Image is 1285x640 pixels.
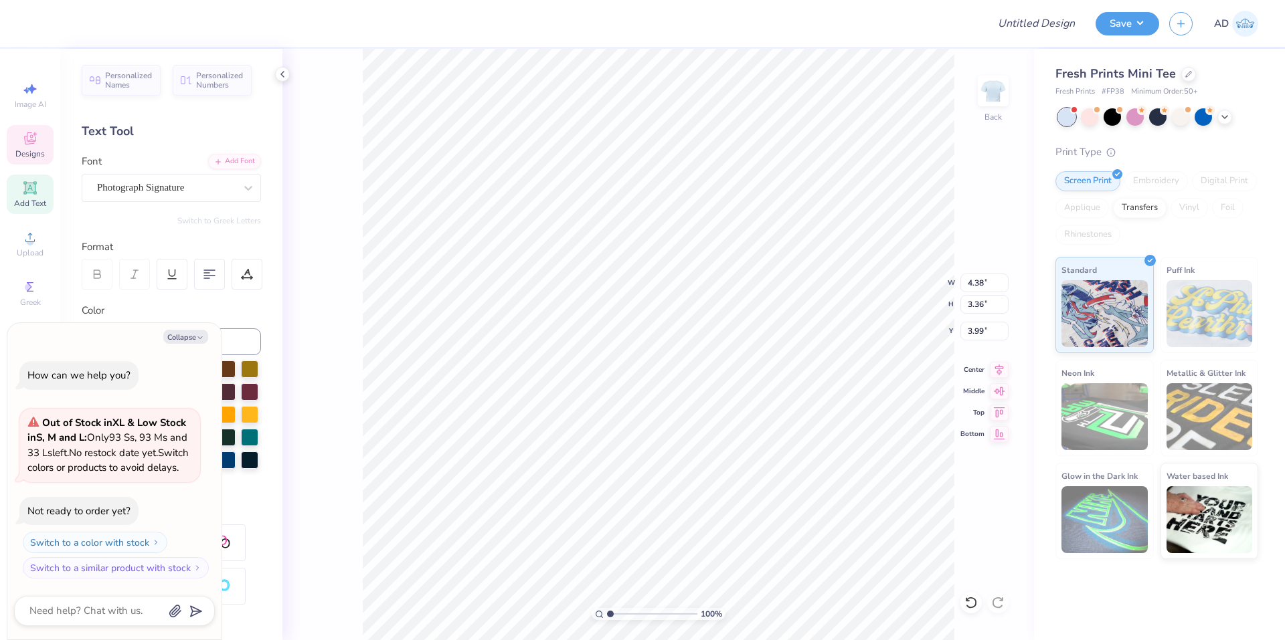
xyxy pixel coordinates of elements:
span: AD [1214,16,1229,31]
div: Back [984,111,1002,123]
div: Digital Print [1192,171,1257,191]
button: Save [1096,12,1159,35]
img: Puff Ink [1167,280,1253,347]
img: Aldro Dalugdog [1232,11,1258,37]
input: Untitled Design [987,10,1086,37]
img: Metallic & Glitter Ink [1167,383,1253,450]
span: Puff Ink [1167,263,1195,277]
img: Glow in the Dark Ink [1061,486,1148,553]
img: Water based Ink [1167,486,1253,553]
img: Neon Ink [1061,383,1148,450]
span: Metallic & Glitter Ink [1167,366,1246,380]
span: Bottom [960,429,984,439]
div: Color [82,303,261,318]
div: Add Font [208,154,261,169]
span: Middle [960,387,984,396]
span: Fresh Prints Mini Tee [1055,66,1176,82]
div: Vinyl [1171,198,1208,218]
div: How can we help you? [27,368,131,382]
img: Switch to a color with stock [152,538,160,546]
span: No restock date yet. [69,446,158,459]
img: Switch to a similar product with stock [193,564,201,572]
strong: Out of Stock in XL [42,416,127,429]
button: Switch to a color with stock [23,532,167,553]
div: Embroidery [1124,171,1188,191]
span: Personalized Names [105,71,153,90]
img: Back [980,78,1007,104]
a: AD [1214,11,1258,37]
span: Glow in the Dark Ink [1061,469,1138,483]
span: Designs [15,148,45,159]
span: Only 93 Ss, 93 Ms and 33 Ls left. Switch colors or products to avoid delays. [27,416,189,475]
span: Standard [1061,263,1097,277]
div: Applique [1055,198,1109,218]
div: Text Tool [82,122,261,140]
span: # FP38 [1102,86,1124,98]
label: Font [82,154,102,169]
div: Rhinestones [1055,225,1120,245]
span: Image AI [15,99,46,110]
span: Center [960,365,984,375]
div: Transfers [1113,198,1167,218]
span: Neon Ink [1061,366,1094,380]
button: Collapse [163,330,208,344]
div: Screen Print [1055,171,1120,191]
span: Water based Ink [1167,469,1228,483]
span: Add Text [14,198,46,209]
button: Switch to Greek Letters [177,215,261,226]
span: Fresh Prints [1055,86,1095,98]
span: Minimum Order: 50 + [1131,86,1198,98]
div: Foil [1212,198,1244,218]
img: Standard [1061,280,1148,347]
span: Greek [20,297,41,308]
div: Print Type [1055,144,1258,160]
button: Switch to a similar product with stock [23,557,209,578]
span: Upload [17,247,44,258]
div: Format [82,239,262,255]
span: Personalized Numbers [196,71,244,90]
span: 100 % [701,608,722,620]
span: Top [960,408,984,417]
div: Not ready to order yet? [27,504,131,518]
